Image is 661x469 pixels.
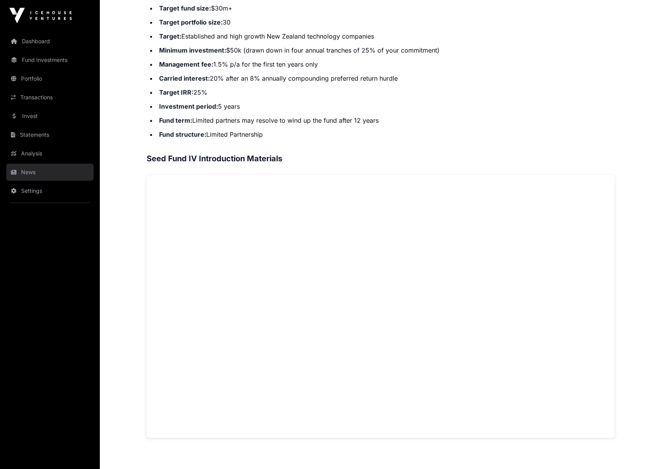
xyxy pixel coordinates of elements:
a: Transactions [6,89,94,106]
strong: Target IRR: [159,88,193,96]
li: Limited partners may resolve to wind up the fund after 12 years [157,115,615,126]
a: News [6,164,94,181]
strong: Target: [159,32,181,40]
li: $50k (drawn down in four annual tranches of 25% of your commitment) [157,45,615,56]
a: Settings [6,182,94,199]
a: Dashboard [6,33,94,50]
a: Statements [6,126,94,143]
li: 25% [157,87,615,98]
li: $30m+ [157,3,615,14]
strong: Target fund size: [159,4,211,12]
iframe: Chat Widget [622,432,661,469]
strong: Fund structure: [159,130,206,138]
strong: Management fee: [159,60,213,68]
a: Fund Investments [6,51,94,69]
li: 1.5% p/a for the first ten years only [157,59,615,70]
li: 30 [157,17,615,28]
strong: Target portfolio size: [159,18,223,26]
a: Invest [6,108,94,125]
img: Icehouse Ventures Logo [9,8,72,23]
h3: Seed Fund IV Introduction Materials [147,152,615,165]
a: Analysis [6,145,94,162]
li: Limited Partnership [157,129,615,140]
a: Portfolio [6,70,94,87]
strong: Carried interest: [159,74,210,82]
li: 20% after an 8% annually compounding preferred return hurdle [157,73,615,84]
strong: Minimum investment: [159,46,226,54]
strong: Fund term: [159,116,192,124]
strong: Investment period: [159,102,218,110]
li: Established and high growth New Zealand technology companies [157,31,615,42]
li: 5 years [157,101,615,112]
